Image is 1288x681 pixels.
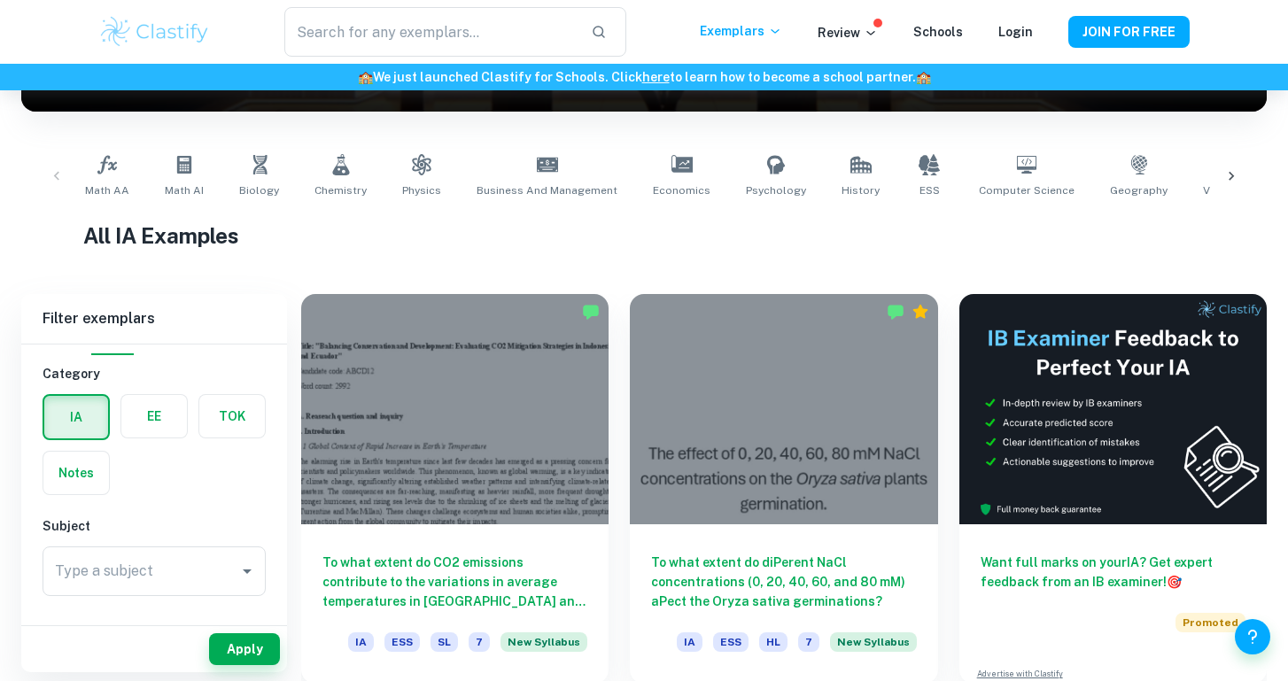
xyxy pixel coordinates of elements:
span: Psychology [746,182,806,198]
span: 🏫 [916,70,931,84]
span: History [842,182,880,198]
span: ESS [384,632,420,652]
span: 🎯 [1167,575,1182,589]
span: Computer Science [979,182,1075,198]
input: Search for any exemplars... [284,7,577,57]
span: 🏫 [358,70,373,84]
img: Clastify logo [98,14,211,50]
button: Notes [43,452,109,494]
span: 7 [798,632,819,652]
span: Physics [402,182,441,198]
h6: We just launched Clastify for Schools. Click to learn how to become a school partner. [4,67,1284,87]
button: EE [121,395,187,437]
div: Starting from the May 2026 session, the ESS IA requirements have changed. We created this exempla... [500,632,587,662]
a: Advertise with Clastify [977,668,1063,680]
button: Apply [209,633,280,665]
button: JOIN FOR FREE [1068,16,1190,48]
button: TOK [199,395,265,437]
span: Promoted [1175,613,1245,632]
img: Marked [582,303,600,321]
div: Premium [912,303,929,321]
a: Login [998,25,1033,39]
span: Economics [653,182,710,198]
button: Open [235,559,260,584]
span: IA [677,632,702,652]
span: Math AI [165,182,204,198]
p: Review [818,23,878,43]
span: SL [431,632,458,652]
div: Starting from the May 2026 session, the ESS IA requirements have changed. We created this exempla... [830,632,917,662]
span: IA [348,632,374,652]
p: Exemplars [700,21,782,41]
h6: Subject [43,516,266,536]
img: Thumbnail [959,294,1267,524]
h1: All IA Examples [83,220,1204,252]
span: New Syllabus [830,632,917,652]
h6: Filter exemplars [21,294,287,344]
a: Schools [913,25,963,39]
span: ESS [919,182,940,198]
span: Business and Management [477,182,617,198]
button: IA [44,396,108,438]
span: ESS [713,632,749,652]
span: New Syllabus [500,632,587,652]
img: Marked [887,303,904,321]
h6: Category [43,364,266,383]
span: Geography [1110,182,1168,198]
a: here [642,70,670,84]
h6: Want full marks on your IA ? Get expert feedback from an IB examiner! [981,553,1245,592]
span: Math AA [85,182,129,198]
span: Chemistry [314,182,367,198]
h6: To what extent do diPerent NaCl concentrations (0, 20, 40, 60, and 80 mM) aPect the Oryza sativa ... [651,553,916,611]
span: HL [759,632,788,652]
h6: To what extent do CO2 emissions contribute to the variations in average temperatures in [GEOGRAPH... [322,553,587,611]
button: Help and Feedback [1235,619,1270,654]
span: 7 [469,632,490,652]
span: Biology [239,182,279,198]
